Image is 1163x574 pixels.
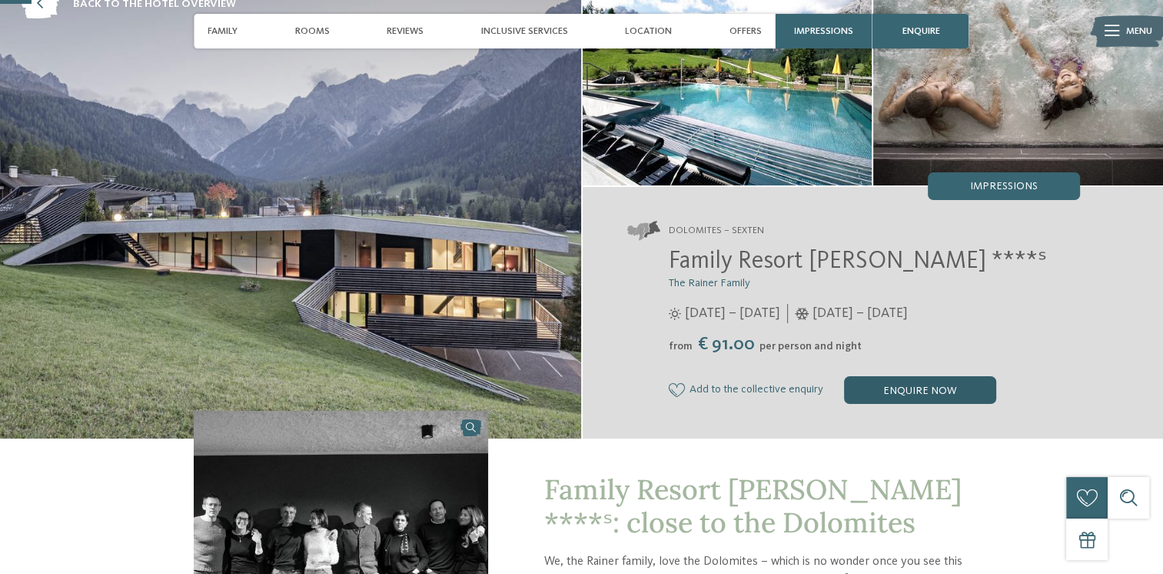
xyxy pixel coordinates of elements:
div: enquire now [844,376,996,404]
span: Location [625,25,672,37]
span: Family Resort [PERSON_NAME] ****ˢ [669,249,1047,274]
span: € 91.00 [694,335,758,354]
span: Impressions [794,25,853,37]
span: Reviews [387,25,424,37]
span: Impressions [970,181,1038,192]
span: from [669,341,693,352]
span: The Rainer Family [669,278,750,289]
span: Add to the collective enquiry [689,384,823,396]
span: Family [208,25,238,37]
span: [DATE] – [DATE] [685,304,780,323]
span: enquire [902,25,939,37]
span: per person and night [759,341,862,352]
span: Family Resort [PERSON_NAME] ****ˢ: close to the Dolomites [543,472,961,540]
span: Rooms [295,25,330,37]
span: Inclusive services [481,25,568,37]
span: Offers [729,25,762,37]
span: Dolomites – Sexten [669,224,764,238]
i: Opening times in winter [795,308,809,320]
span: [DATE] – [DATE] [812,304,908,323]
i: Opening times in summer [669,308,681,320]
